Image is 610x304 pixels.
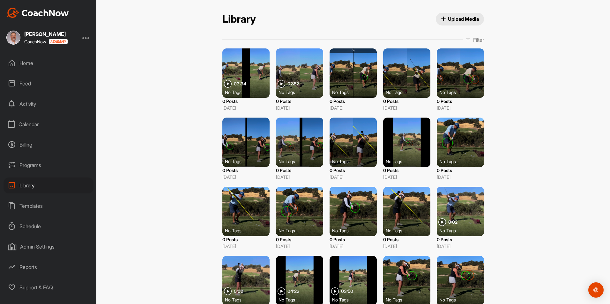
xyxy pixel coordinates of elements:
img: play [224,80,232,88]
div: No Tags [279,158,326,164]
div: Home [4,55,93,71]
p: Filter [473,36,484,44]
div: No Tags [386,227,433,234]
span: 02:52 [287,82,299,86]
div: No Tags [386,296,433,303]
img: play [331,287,339,295]
div: No Tags [225,227,272,234]
p: 0 Posts [276,236,323,243]
p: [DATE] [276,174,323,180]
span: 03:50 [341,289,353,293]
p: [DATE] [330,243,377,250]
div: No Tags [332,227,379,234]
p: 0 Posts [437,236,484,243]
div: Library [4,177,93,193]
p: [DATE] [383,105,430,111]
p: [DATE] [222,243,270,250]
p: 0 Posts [330,236,377,243]
p: 0 Posts [383,98,430,105]
div: No Tags [332,89,379,95]
div: No Tags [279,89,326,95]
p: 0 Posts [383,167,430,174]
p: 0 Posts [276,167,323,174]
p: [DATE] [222,105,270,111]
p: 0 Posts [330,167,377,174]
p: 0 Posts [330,98,377,105]
div: Open Intercom Messenger [588,282,604,298]
div: Programs [4,157,93,173]
div: CoachNow [24,39,68,44]
p: 0 Posts [437,98,484,105]
p: [DATE] [222,174,270,180]
p: 0 Posts [383,236,430,243]
div: No Tags [225,296,272,303]
button: Upload Media [436,13,484,25]
p: 0 Posts [222,98,270,105]
img: square_ce22456783593448e0f0ae71e0fe726c.jpg [6,31,20,45]
span: 0:02 [448,220,457,224]
img: play [278,80,285,88]
span: 03:34 [234,82,246,86]
div: No Tags [439,89,487,95]
p: 0 Posts [222,236,270,243]
div: No Tags [439,296,487,303]
p: [DATE] [330,174,377,180]
div: No Tags [439,158,487,164]
p: [DATE] [383,174,430,180]
p: [DATE] [276,105,323,111]
div: Support & FAQ [4,279,93,295]
p: [DATE] [276,243,323,250]
img: play [224,287,232,295]
div: No Tags [332,158,379,164]
div: Templates [4,198,93,214]
div: Feed [4,76,93,91]
p: [DATE] [437,243,484,250]
img: play [278,287,285,295]
div: Calendar [4,116,93,132]
img: play [438,218,446,226]
p: 0 Posts [222,167,270,174]
p: [DATE] [437,105,484,111]
div: Billing [4,137,93,153]
div: No Tags [225,89,272,95]
p: [DATE] [437,174,484,180]
div: No Tags [279,227,326,234]
div: Schedule [4,218,93,234]
div: [PERSON_NAME] [24,32,68,37]
img: CoachNow acadmey [49,39,68,44]
span: 0:02 [234,289,243,293]
h2: Library [222,13,256,25]
img: CoachNow [6,8,69,18]
span: 04:22 [287,289,299,293]
div: Admin Settings [4,239,93,255]
p: [DATE] [383,243,430,250]
div: No Tags [386,89,433,95]
p: [DATE] [330,105,377,111]
span: Upload Media [441,16,479,22]
div: Activity [4,96,93,112]
p: 0 Posts [276,98,323,105]
div: No Tags [386,158,433,164]
div: No Tags [279,296,326,303]
p: 0 Posts [437,167,484,174]
div: Reports [4,259,93,275]
div: No Tags [332,296,379,303]
div: No Tags [225,158,272,164]
div: No Tags [439,227,487,234]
